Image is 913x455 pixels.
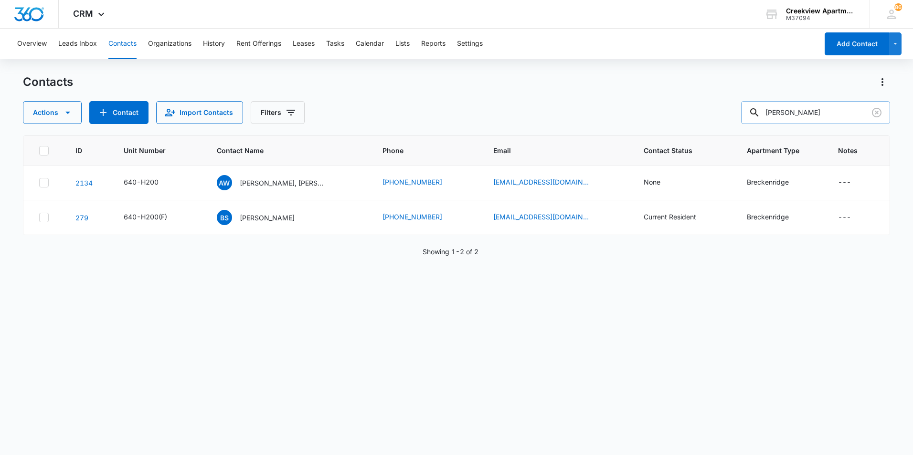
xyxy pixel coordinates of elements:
[382,212,442,222] a: [PHONE_NUMBER]
[382,177,442,187] a: [PHONE_NUMBER]
[23,101,82,124] button: Actions
[838,212,868,223] div: Notes - - Select to Edit Field
[747,145,815,155] span: Apartment Type
[382,212,459,223] div: Phone - (970) 554-1270 - Select to Edit Field
[382,177,459,188] div: Phone - (970) 324-7229 - Select to Edit Field
[124,212,167,222] div: 640-H200(F)
[493,145,607,155] span: Email
[747,177,806,188] div: Apartment Type - Breckenridge - Select to Edit Field
[240,178,326,188] p: [PERSON_NAME], [PERSON_NAME]
[747,212,789,222] div: Breckenridge
[124,145,193,155] span: Unit Number
[838,212,851,223] div: ---
[894,3,902,11] span: 86
[217,175,232,190] span: AW
[23,75,73,89] h1: Contacts
[326,29,344,59] button: Tasks
[786,15,856,21] div: account id
[457,29,483,59] button: Settings
[217,210,232,225] span: BS
[825,32,889,55] button: Add Contact
[644,145,710,155] span: Contact Status
[838,145,874,155] span: Notes
[203,29,225,59] button: History
[217,145,346,155] span: Contact Name
[251,101,305,124] button: Filters
[356,29,384,59] button: Calendar
[423,247,478,257] p: Showing 1-2 of 2
[875,74,890,90] button: Actions
[58,29,97,59] button: Leads Inbox
[747,177,789,187] div: Breckenridge
[838,177,868,188] div: Notes - - Select to Edit Field
[786,7,856,15] div: account name
[89,101,149,124] button: Add Contact
[75,179,93,187] a: Navigate to contact details page for April Wilson, Elizabeth Winn
[148,29,191,59] button: Organizations
[156,101,243,124] button: Import Contacts
[493,212,589,222] a: [EMAIL_ADDRESS][DOMAIN_NAME]
[240,213,295,223] p: [PERSON_NAME]
[869,105,884,120] button: Clear
[747,212,806,223] div: Apartment Type - Breckenridge - Select to Edit Field
[493,177,589,187] a: [EMAIL_ADDRESS][DOMAIN_NAME]
[421,29,446,59] button: Reports
[395,29,410,59] button: Lists
[644,212,696,222] div: Current Resident
[108,29,137,59] button: Contacts
[493,177,606,188] div: Email - Wilson48915@gmail.com - Select to Edit Field
[124,177,176,188] div: Unit Number - 640-H200 - Select to Edit Field
[293,29,315,59] button: Leases
[217,175,343,190] div: Contact Name - April Wilson, Elizabeth Winn - Select to Edit Field
[644,212,713,223] div: Contact Status - Current Resident - Select to Edit Field
[217,210,312,225] div: Contact Name - Braxton Sweney - Select to Edit Field
[75,145,87,155] span: ID
[124,212,184,223] div: Unit Number - 640-H200(F) - Select to Edit Field
[838,177,851,188] div: ---
[124,177,159,187] div: 640-H200
[741,101,890,124] input: Search Contacts
[73,9,93,19] span: CRM
[382,145,456,155] span: Phone
[236,29,281,59] button: Rent Offerings
[894,3,902,11] div: notifications count
[17,29,47,59] button: Overview
[75,214,88,222] a: Navigate to contact details page for Braxton Sweney
[644,177,660,187] div: None
[493,212,606,223] div: Email - braxtonsweney@yahoo.com - Select to Edit Field
[644,177,678,188] div: Contact Status - None - Select to Edit Field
